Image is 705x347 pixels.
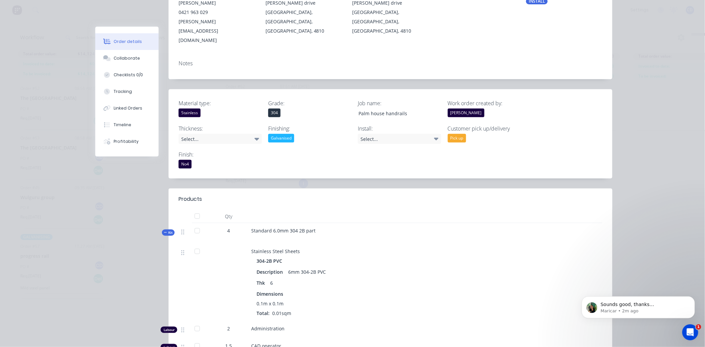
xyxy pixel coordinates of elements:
[227,227,230,234] span: 4
[179,151,262,159] label: Finish:
[448,134,466,143] div: Pick up
[42,218,48,223] button: Start recording
[114,89,132,95] div: Tracking
[114,55,140,61] div: Collaborate
[95,67,159,83] button: Checklists 0/0
[117,3,129,15] div: Close
[251,248,300,254] span: Stainless Steel Sheets
[114,105,143,111] div: Linked Orders
[32,8,83,15] p: The team can also help
[358,99,441,107] label: Job name:
[114,72,143,78] div: Checklists 0/0
[24,182,128,203] div: That is fine I can sort the rest of these out.
[179,60,602,67] div: Notes
[19,4,30,14] img: Profile image for Factory
[95,50,159,67] button: Collaborate
[10,218,16,223] button: Emoji picker
[32,218,37,223] button: Upload attachment
[11,22,104,75] div: Yes! To hide the kit details from your customer’s view, we’ll need to modify the settings on each...
[696,324,701,330] span: 1
[114,139,139,145] div: Profitability
[266,8,342,36] div: [GEOGRAPHIC_DATA], [GEOGRAPHIC_DATA], [GEOGRAPHIC_DATA], 4810
[257,278,268,288] div: Thk
[682,324,698,340] iframe: Intercom live chat
[268,99,352,107] label: Grade:
[179,134,262,144] div: Select...
[179,8,255,17] div: 0421 963 029
[162,229,175,236] div: Kit
[6,204,128,215] textarea: Message…
[270,310,294,316] span: 0.01sqm
[95,83,159,100] button: Tracking
[95,100,159,117] button: Linked Orders
[448,125,531,133] label: Customer pick up/delivery
[257,290,283,297] span: Dimensions
[257,256,285,266] div: 304-2B PVC
[114,39,142,45] div: Order details
[251,227,316,234] span: Standard 6.0mm 304 2B part
[572,282,705,329] iframe: Intercom notifications message
[257,310,270,316] span: Total:
[5,18,109,168] div: Yes! To hide the kit details from your customer’s view, we’ll need to modify the settings on each...
[268,109,281,117] div: 304
[352,8,429,36] div: [GEOGRAPHIC_DATA], [GEOGRAPHIC_DATA], [GEOGRAPHIC_DATA], 4810
[104,3,117,15] button: Home
[227,325,230,332] span: 2
[21,218,26,223] button: Gif picker
[65,42,92,48] b: Order #96
[179,99,262,107] label: Material type:
[32,3,52,8] h1: Factory
[448,109,484,117] div: [PERSON_NAME]
[358,134,441,144] div: Select...
[5,18,128,173] div: Maricar says…
[95,133,159,150] button: Profitability
[4,3,17,15] button: go back
[29,186,123,199] div: That is fine I can sort the rest of these out.
[179,17,255,45] div: [PERSON_NAME][EMAIL_ADDRESS][DOMAIN_NAME]
[5,182,128,208] div: Chris says…
[179,195,202,203] div: Products
[164,230,173,235] span: Kit
[268,278,276,288] div: 6
[257,300,284,307] span: 0.1m x 0.1m
[209,210,249,223] div: Qty
[353,109,436,118] div: Palm house handrails
[179,160,192,169] div: No4
[358,125,441,133] label: Install:
[268,134,294,143] div: Galvanised
[251,325,285,332] span: Administration
[114,122,132,128] div: Timeline
[448,99,531,107] label: Work order created by:
[179,125,262,133] label: Thickness:
[257,267,286,277] div: Description
[286,267,329,277] div: 6mm 304-2B PVC
[114,215,125,226] button: Send a message…
[95,117,159,133] button: Timeline
[161,327,177,333] div: Labour
[5,173,128,182] div: [DATE]
[95,33,159,50] button: Order details
[268,125,352,133] label: Finishing:
[179,109,201,117] div: Stainless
